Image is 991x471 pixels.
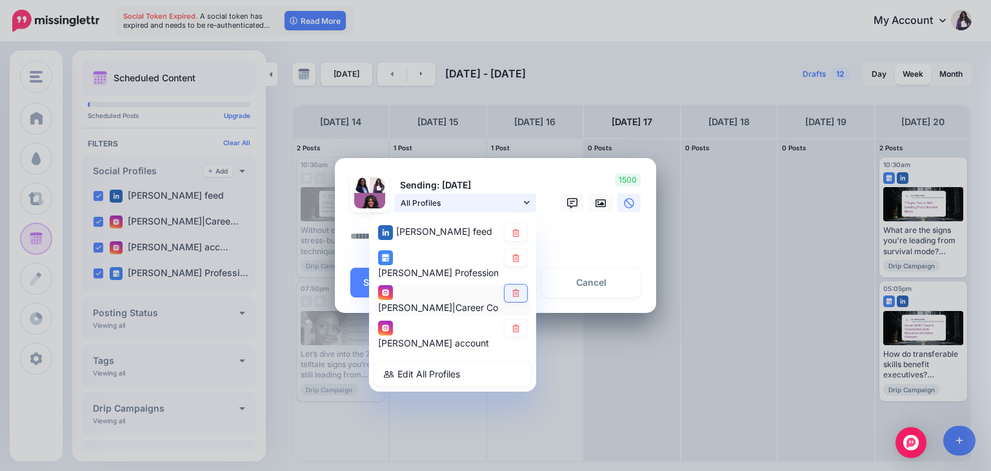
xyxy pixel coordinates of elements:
span: [PERSON_NAME]|Career Coach account [378,303,550,314]
img: instagram-square.png [378,286,393,301]
img: 1753062409949-64027.png [354,177,370,193]
img: google_business-square.png [378,250,393,265]
img: linkedin-square.png [378,225,393,240]
span: [PERSON_NAME] feed [396,226,492,237]
span: All Profiles [401,196,521,210]
span: Schedule [363,278,405,287]
div: Open Intercom Messenger [896,427,926,458]
img: 341543480_236302542240996_3734780188724440359_n-bsa130527.jpg [354,193,385,224]
img: AOh14GgRZl8Wp09hFKi170KElp-xBEIImXkZHkZu8KLJnAs96-c-64028.png [370,177,385,193]
p: Sending: [DATE] [394,178,536,193]
a: All Profiles [394,194,536,212]
img: instagram-square.png [378,321,393,336]
a: Cancel [542,268,641,297]
span: [PERSON_NAME] Professional & Personal Coaching, LLC. page [378,267,645,278]
a: Edit All Profiles [374,361,531,386]
span: [PERSON_NAME] account [378,337,489,348]
span: 1500 [615,174,641,186]
button: Schedule [350,268,430,297]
